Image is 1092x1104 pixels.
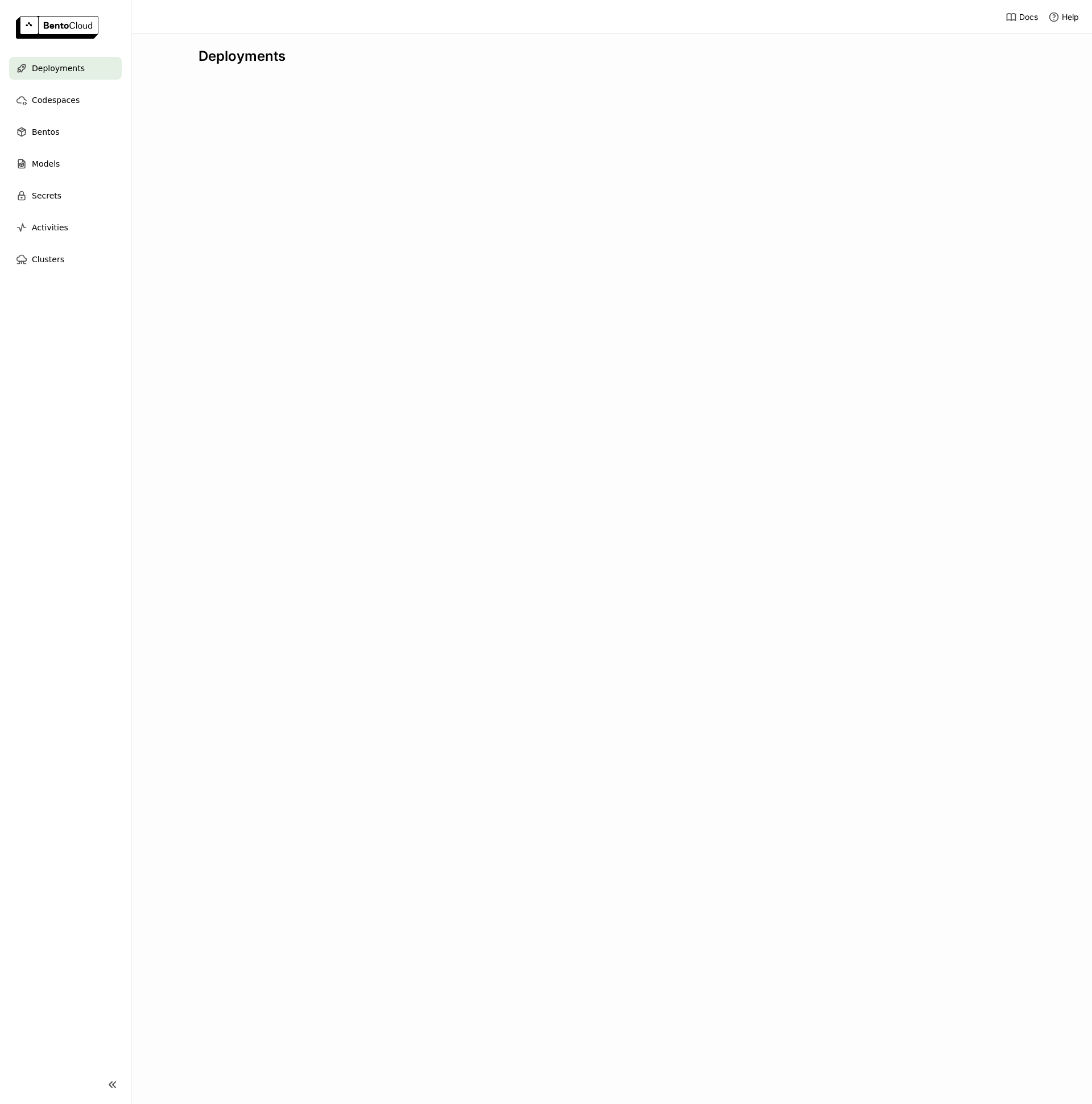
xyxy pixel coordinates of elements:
span: Docs [1019,12,1038,22]
span: Clusters [32,253,64,266]
div: Deployments [198,48,1024,65]
a: Activities [9,216,122,239]
span: Help [1062,12,1079,22]
a: Docs [1006,11,1038,23]
span: Deployments [32,61,85,75]
a: Secrets [9,184,122,207]
img: logo [16,16,98,39]
span: Bentos [32,125,59,139]
span: Models [32,157,60,171]
span: Codespaces [32,93,80,107]
a: Clusters [9,248,122,271]
span: Activities [32,221,68,234]
a: Models [9,152,122,175]
span: Secrets [32,189,61,202]
a: Bentos [9,121,122,143]
div: Help [1048,11,1079,23]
